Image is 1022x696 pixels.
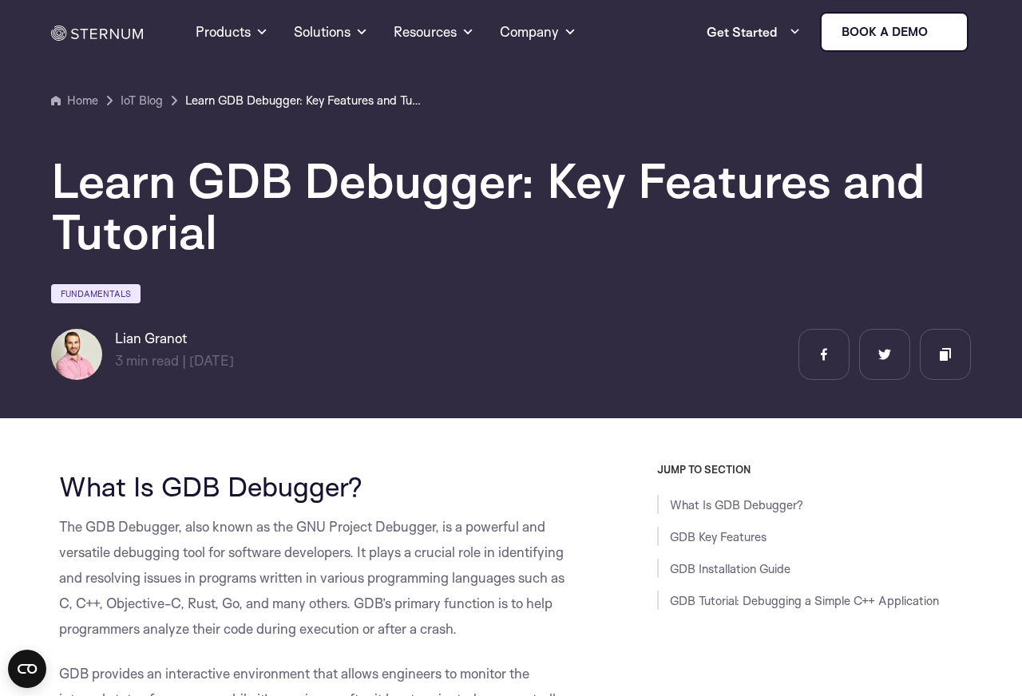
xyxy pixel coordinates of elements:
img: sternum iot [934,26,947,38]
h2: What Is GDB Debugger? [59,471,569,501]
a: Products [196,3,268,61]
a: Get Started [707,16,801,48]
a: What Is GDB Debugger? [670,497,803,512]
h6: Lian Granot [115,329,234,348]
span: [DATE] [189,352,234,369]
a: Solutions [294,3,368,61]
a: Book a demo [820,12,969,52]
a: GDB Installation Guide [670,561,790,576]
a: GDB Tutorial: Debugging a Simple C++ Application [670,593,939,608]
button: Open CMP widget [8,650,46,688]
a: Learn GDB Debugger: Key Features and Tutorial [185,91,425,110]
h3: JUMP TO SECTION [657,463,971,476]
a: IoT Blog [121,91,163,110]
h1: Learn GDB Debugger: Key Features and Tutorial [51,155,971,257]
a: GDB Key Features [670,529,766,544]
img: Lian Granot [51,329,102,380]
span: 3 [115,352,123,369]
a: Company [500,3,576,61]
a: Resources [394,3,474,61]
a: Fundamentals [51,284,141,303]
a: Home [51,91,98,110]
span: min read | [115,352,186,369]
p: The GDB Debugger, also known as the GNU Project Debugger, is a powerful and versatile debugging t... [59,514,569,642]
